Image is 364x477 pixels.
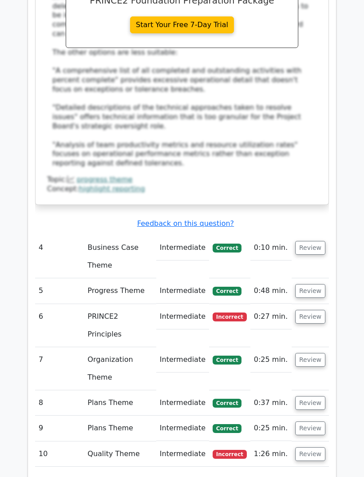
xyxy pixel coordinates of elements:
[156,279,209,304] td: Intermediate
[250,279,292,304] td: 0:48 min.
[295,422,325,436] button: Review
[156,236,209,261] td: Intermediate
[84,236,156,279] td: Business Case Theme
[295,397,325,410] button: Review
[295,448,325,461] button: Review
[250,391,292,416] td: 0:37 min.
[213,399,241,408] span: Correct
[35,391,84,416] td: 8
[35,305,84,348] td: 6
[35,442,84,467] td: 10
[137,220,234,228] a: Feedback on this question?
[84,348,156,391] td: Organization Theme
[84,279,156,304] td: Progress Theme
[156,391,209,416] td: Intermediate
[130,17,234,34] a: Start Your Free 7-Day Trial
[250,442,292,467] td: 1:26 min.
[47,185,317,194] div: Concept:
[84,442,156,467] td: Quality Theme
[213,356,241,365] span: Correct
[213,287,241,296] span: Correct
[295,353,325,367] button: Review
[250,348,292,373] td: 0:25 min.
[84,416,156,441] td: Plans Theme
[250,236,292,261] td: 0:10 min.
[213,244,241,253] span: Correct
[84,305,156,348] td: PRINCE2 Principles
[213,313,247,322] span: Incorrect
[77,176,133,184] a: progress theme
[84,391,156,416] td: Plans Theme
[156,305,209,330] td: Intermediate
[295,241,325,255] button: Review
[295,310,325,324] button: Review
[35,279,84,304] td: 5
[295,285,325,298] button: Review
[156,442,209,467] td: Intermediate
[79,185,145,193] a: highlight reporting
[35,416,84,441] td: 9
[35,236,84,279] td: 4
[156,416,209,441] td: Intermediate
[47,176,317,185] div: Topic:
[250,305,292,330] td: 0:27 min.
[35,348,84,391] td: 7
[213,425,241,433] span: Correct
[213,450,247,459] span: Incorrect
[156,348,209,373] td: Intermediate
[250,416,292,441] td: 0:25 min.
